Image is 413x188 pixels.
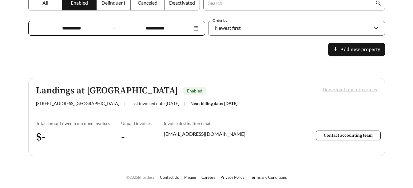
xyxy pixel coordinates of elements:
button: Download open invoices [318,84,377,97]
span: © 2025 Effortless [126,175,155,180]
span: Enabled [187,88,202,93]
span: [STREET_ADDRESS] , [GEOGRAPHIC_DATA] [36,101,119,106]
button: plusAdd new property [328,43,385,56]
span: plus [333,47,338,53]
h3: - [121,130,164,144]
span: Newest first [215,25,241,31]
div: [EMAIL_ADDRESS][DOMAIN_NAME] [164,130,292,138]
span: Add new property [340,46,380,53]
span: Last invoiced date: [DATE] [130,101,179,106]
a: Privacy Policy [220,175,244,180]
div: Unpaid invoices [121,121,164,126]
span: search [375,0,381,6]
h3: $ - [36,130,121,144]
span: | [124,101,125,106]
button: Contact accounting team [316,131,381,140]
a: Pricing [184,175,196,180]
a: Landings at [GEOGRAPHIC_DATA]Enabled[STREET_ADDRESS],[GEOGRAPHIC_DATA]|Last invoiced date:[DATE]|... [28,78,385,156]
a: Terms and Conditions [250,175,287,180]
span: Next billing date: [DATE] [190,101,237,106]
span: to [111,25,116,31]
span: swap-right [111,25,116,31]
h5: Landings at [GEOGRAPHIC_DATA] [36,86,178,96]
a: Careers [201,175,215,180]
div: Total amount owed from open invoices [36,121,121,126]
a: Contact Us [160,175,179,180]
span: | [184,101,185,106]
span: Contact accounting team [324,133,373,138]
div: Invoice destination email [164,121,292,126]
